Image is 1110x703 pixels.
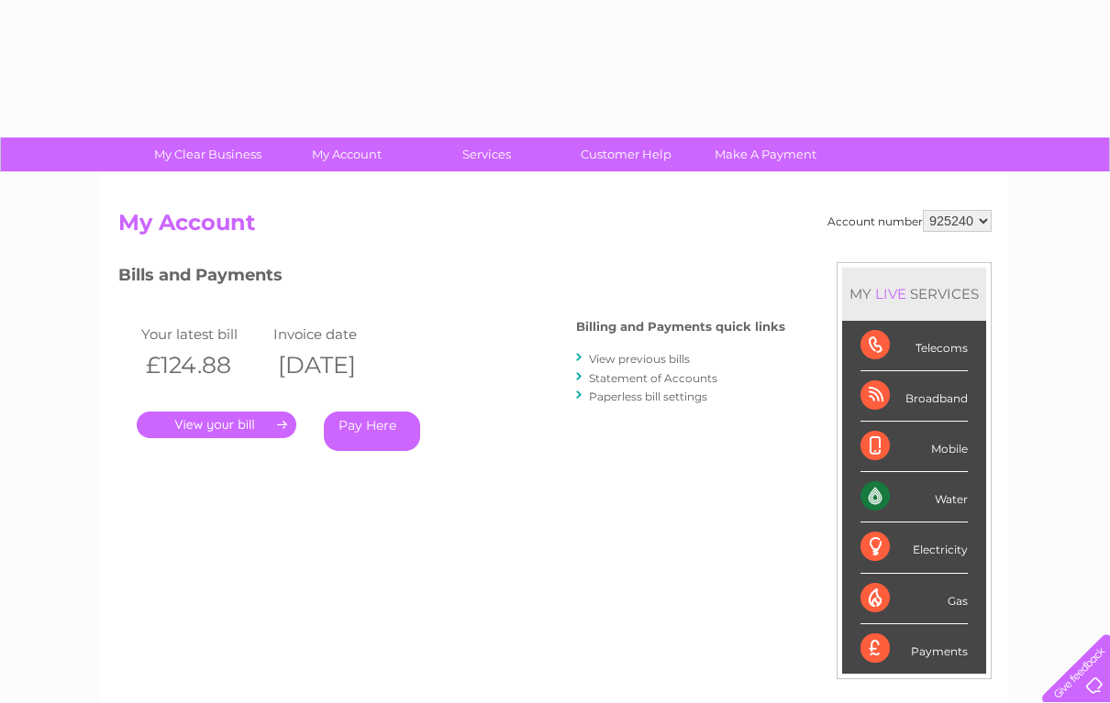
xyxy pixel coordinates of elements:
[272,137,423,171] a: My Account
[324,412,420,451] a: Pay Here
[269,322,401,346] td: Invoice date
[842,268,986,320] div: MY SERVICES
[576,320,785,334] h4: Billing and Payments quick links
[118,210,992,245] h2: My Account
[589,390,707,403] a: Paperless bill settings
[860,522,968,573] div: Electricity
[550,137,702,171] a: Customer Help
[860,371,968,422] div: Broadband
[860,624,968,674] div: Payments
[132,137,283,171] a: My Clear Business
[860,422,968,472] div: Mobile
[118,262,785,294] h3: Bills and Payments
[137,346,269,384] th: £124.88
[871,285,910,302] div: LIVE
[269,346,401,384] th: [DATE]
[411,137,562,171] a: Services
[137,322,269,346] td: Your latest bill
[589,371,717,385] a: Statement of Accounts
[860,472,968,522] div: Water
[690,137,841,171] a: Make A Payment
[860,574,968,624] div: Gas
[137,412,296,438] a: .
[589,352,690,366] a: View previous bills
[860,321,968,371] div: Telecoms
[827,210,992,232] div: Account number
